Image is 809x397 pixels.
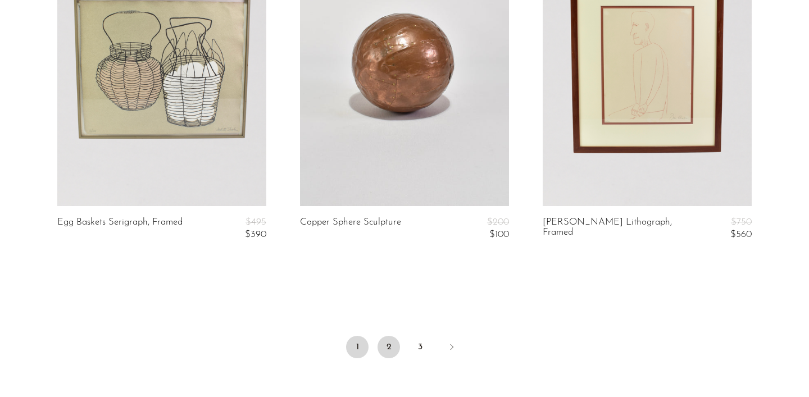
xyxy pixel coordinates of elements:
span: $750 [731,217,752,227]
span: 1 [346,336,369,358]
span: $390 [245,230,266,239]
a: 3 [409,336,431,358]
span: $560 [730,230,752,239]
a: Egg Baskets Serigraph, Framed [57,217,183,240]
a: 2 [378,336,400,358]
a: Next [440,336,463,361]
a: Copper Sphere Sculpture [300,217,401,240]
a: [PERSON_NAME] Lithograph, Framed [543,217,682,240]
span: $200 [487,217,509,227]
span: $100 [489,230,509,239]
span: $495 [246,217,266,227]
